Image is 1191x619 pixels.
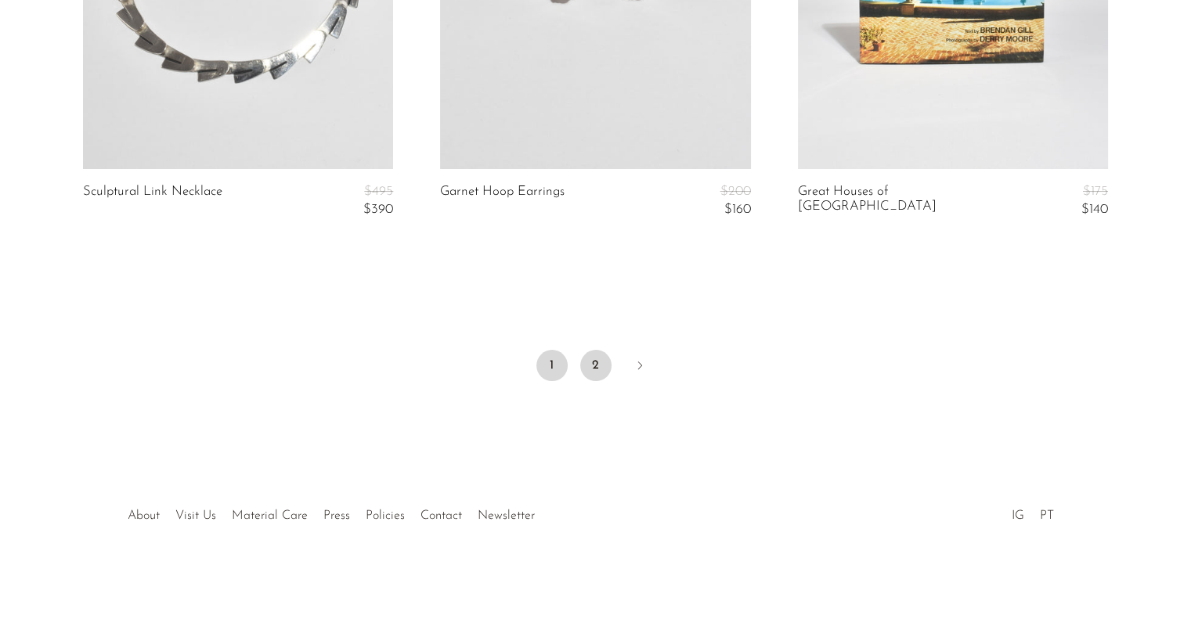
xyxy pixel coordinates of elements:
a: Visit Us [175,509,216,522]
a: Sculptural Link Necklace [83,185,222,217]
a: 2 [580,350,612,381]
a: Next [624,350,655,384]
span: $200 [720,185,751,198]
a: Policies [366,509,405,522]
a: About [128,509,160,522]
span: $495 [364,185,393,198]
span: $140 [1081,203,1108,216]
ul: Social Medias [1004,497,1062,527]
a: Material Care [232,509,308,522]
a: IG [1012,509,1024,522]
ul: Quick links [120,497,543,527]
span: $390 [363,203,393,216]
span: $175 [1083,185,1108,198]
a: Great Houses of [GEOGRAPHIC_DATA] [798,185,1005,217]
span: 1 [536,350,568,381]
a: PT [1040,509,1054,522]
span: $160 [724,203,751,216]
a: Press [323,509,350,522]
a: Garnet Hoop Earrings [440,185,565,217]
a: Contact [420,509,462,522]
